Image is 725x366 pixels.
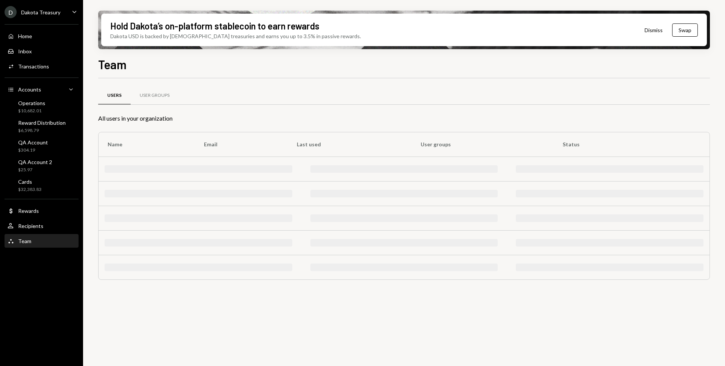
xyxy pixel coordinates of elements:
[110,32,361,40] div: Dakota USD is backed by [DEMOGRAPHIC_DATA] treasuries and earns you up to 3.5% in passive rewards.
[18,223,43,229] div: Recipients
[5,44,79,58] a: Inbox
[5,29,79,43] a: Home
[98,86,131,105] a: Users
[18,108,45,114] div: $10,682.01
[18,119,66,126] div: Reward Distribution
[5,157,79,175] a: QA Account 2$25.97
[5,219,79,233] a: Recipients
[412,132,553,157] th: User groups
[635,21,672,39] button: Dismiss
[18,48,32,54] div: Inbox
[99,132,195,157] th: Name
[98,114,710,123] div: All users in your organization
[18,139,48,146] div: QA Account
[5,137,79,155] a: QA Account$304.19
[18,238,31,244] div: Team
[18,100,45,106] div: Operations
[5,234,79,248] a: Team
[98,57,126,72] h1: Team
[131,86,179,105] a: User Groups
[18,86,41,93] div: Accounts
[18,159,52,165] div: QA Account 2
[18,208,39,214] div: Rewards
[195,132,288,157] th: Email
[5,204,79,217] a: Rewards
[5,176,79,194] a: Cards$32,383.83
[107,92,122,99] div: Users
[18,186,42,193] div: $32,383.83
[140,92,170,99] div: User Groups
[672,23,698,37] button: Swap
[554,132,657,157] th: Status
[288,132,412,157] th: Last used
[18,178,42,185] div: Cards
[18,167,52,173] div: $25.97
[18,63,49,70] div: Transactions
[5,82,79,96] a: Accounts
[110,20,319,32] div: Hold Dakota’s on-platform stablecoin to earn rewards
[18,147,48,154] div: $304.19
[18,127,66,134] div: $6,598.79
[18,33,32,39] div: Home
[5,117,79,135] a: Reward Distribution$6,598.79
[5,98,79,116] a: Operations$10,682.01
[5,6,17,18] div: D
[21,9,60,16] div: Dakota Treasury
[5,59,79,73] a: Transactions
